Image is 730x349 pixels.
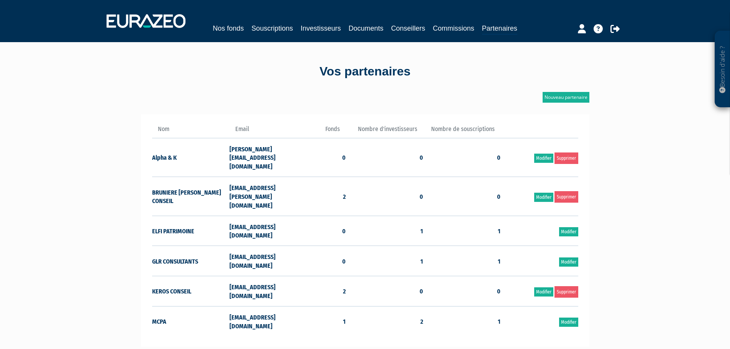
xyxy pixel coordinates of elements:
[152,125,230,138] th: Nom
[718,35,727,104] p: Besoin d'aide ?
[534,154,553,163] a: Modifier
[152,246,230,276] td: GLR CONSULTANTS
[423,306,500,336] td: 1
[554,152,578,164] a: Supprimer
[423,246,500,276] td: 1
[230,125,307,138] th: Email
[307,276,346,306] td: 2
[423,276,500,306] td: 0
[348,23,383,34] a: Documents
[230,177,307,216] td: [EMAIL_ADDRESS][PERSON_NAME][DOMAIN_NAME]
[559,257,578,267] a: Modifier
[152,216,230,246] td: ELFI PATRIMOINE
[307,125,346,138] th: Fonds
[346,306,423,336] td: 2
[230,306,307,336] td: [EMAIL_ADDRESS][DOMAIN_NAME]
[346,276,423,306] td: 0
[307,246,346,276] td: 0
[423,177,500,216] td: 0
[152,276,230,306] td: KEROS CONSEIL
[152,306,230,336] td: MCPA
[147,63,584,80] div: Vos partenaires
[534,287,553,297] a: Modifier
[230,246,307,276] td: [EMAIL_ADDRESS][DOMAIN_NAME]
[251,23,293,34] a: Souscriptions
[423,216,500,246] td: 1
[346,216,423,246] td: 1
[346,246,423,276] td: 1
[307,138,346,177] td: 0
[391,23,425,34] a: Conseillers
[307,216,346,246] td: 0
[554,286,578,298] a: Supprimer
[554,191,578,203] a: Supprimer
[152,177,230,216] td: BRUNIERE [PERSON_NAME] CONSEIL
[230,138,307,177] td: [PERSON_NAME][EMAIL_ADDRESS][DOMAIN_NAME]
[543,92,589,103] a: Nouveau partenaire
[307,177,346,216] td: 2
[559,318,578,327] a: Modifier
[423,125,500,138] th: Nombre de souscriptions
[433,23,474,34] a: Commissions
[423,138,500,177] td: 0
[346,125,423,138] th: Nombre d'investisseurs
[534,193,553,202] a: Modifier
[230,216,307,246] td: [EMAIL_ADDRESS][DOMAIN_NAME]
[230,276,307,306] td: [EMAIL_ADDRESS][DOMAIN_NAME]
[482,23,517,35] a: Partenaires
[559,227,578,236] a: Modifier
[307,306,346,336] td: 1
[213,23,244,34] a: Nos fonds
[300,23,341,34] a: Investisseurs
[152,138,230,177] td: Alpha & K
[107,14,185,28] img: 1732889491-logotype_eurazeo_blanc_rvb.png
[346,177,423,216] td: 0
[346,138,423,177] td: 0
